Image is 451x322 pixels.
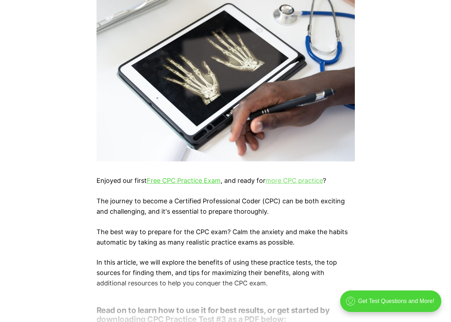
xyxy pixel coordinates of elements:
[97,227,355,248] p: The best way to prepare for the CPC exam? Calm the anxiety and make the habits automatic by takin...
[147,177,221,184] a: Free CPC Practice Exam
[97,196,355,217] p: The journey to become a Certified Professional Coder (CPC) can be both exciting and challenging, ...
[97,257,355,288] p: In this article, we will explore the benefits of using these practice tests, the top sources for ...
[97,176,355,186] p: Enjoyed our first , and ready for ?
[334,287,451,322] iframe: portal-trigger
[266,177,323,184] a: more CPC practice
